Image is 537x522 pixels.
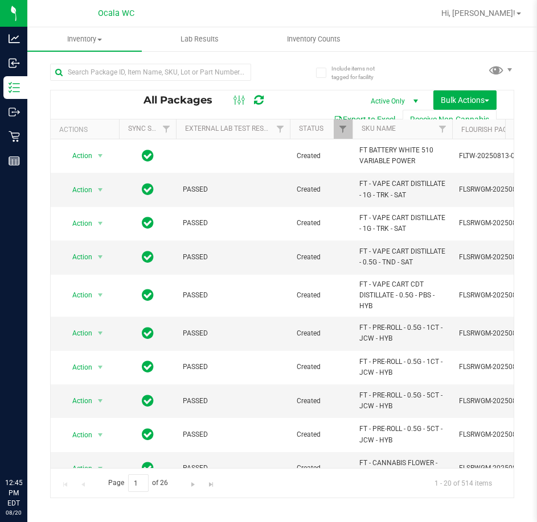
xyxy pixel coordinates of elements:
span: Action [62,461,93,477]
a: Flourish Package ID [461,126,533,134]
span: FT BATTERY WHITE 510 VARIABLE POWER [359,145,445,167]
span: Created [297,218,346,229]
a: Lab Results [142,27,256,51]
span: FT - PRE-ROLL - 0.5G - 5CT - JCW - HYB [359,424,445,445]
span: PASSED [183,396,283,407]
span: Action [62,287,93,303]
span: select [93,148,108,164]
inline-svg: Inbound [9,57,20,69]
input: Search Package ID, Item Name, SKU, Lot or Part Number... [50,64,251,81]
button: Receive Non-Cannabis [403,110,497,129]
span: Action [62,216,93,231]
span: In Sync [142,181,154,197]
span: Include items not tagged for facility [331,64,388,81]
iframe: Resource center [11,431,46,465]
span: select [93,216,108,231]
inline-svg: Retail [9,131,20,142]
span: PASSED [183,362,283,372]
a: External Lab Test Result [185,125,274,132]
span: PASSED [183,463,283,474]
span: PASSED [183,429,283,440]
span: In Sync [142,393,154,409]
span: select [93,325,108,341]
span: Action [62,148,93,164]
span: Created [297,290,346,301]
span: Created [297,362,346,372]
input: 1 [128,474,149,492]
span: select [93,182,108,198]
span: select [93,427,108,443]
a: Filter [271,119,290,139]
a: Sync Status [128,125,172,132]
span: FT - VAPE CART DISTILLATE - 0.5G - TND - SAT [359,246,445,268]
span: FT - CANNABIS FLOWER - 3.5G - ZKR - IND [359,458,445,479]
p: 08/20 [5,508,22,517]
span: Created [297,463,346,474]
span: Created [297,429,346,440]
span: FT - VAPE CART DISTILLATE - 1G - TRK - SAT [359,213,445,234]
span: Created [297,151,346,161]
span: Action [62,359,93,375]
inline-svg: Inventory [9,82,20,93]
span: 1 - 20 of 514 items [425,474,501,491]
span: FT - VAPE CART CDT DISTILLATE - 0.5G - PBS - HYB [359,279,445,312]
a: Filter [433,119,452,139]
span: select [93,461,108,477]
a: Inventory Counts [257,27,371,51]
span: In Sync [142,426,154,442]
span: select [93,393,108,409]
span: In Sync [142,325,154,341]
span: select [93,359,108,375]
span: PASSED [183,290,283,301]
span: Created [297,184,346,195]
inline-svg: Analytics [9,33,20,44]
span: select [93,249,108,265]
span: PASSED [183,184,283,195]
span: Bulk Actions [441,96,489,105]
span: Page of 26 [99,474,178,492]
a: Inventory [27,27,142,51]
span: FT - PRE-ROLL - 0.5G - 1CT - JCW - HYB [359,322,445,344]
span: FT - PRE-ROLL - 0.5G - 1CT - JCW - HYB [359,357,445,378]
inline-svg: Reports [9,155,20,167]
span: PASSED [183,252,283,263]
inline-svg: Outbound [9,106,20,118]
span: In Sync [142,148,154,164]
span: Ocala WC [98,9,134,18]
button: Export to Excel [326,110,403,129]
span: In Sync [142,287,154,303]
span: PASSED [183,328,283,339]
span: In Sync [142,249,154,265]
a: Go to the last page [203,474,219,490]
div: Actions [59,126,114,134]
span: In Sync [142,359,154,375]
span: Lab Results [165,34,234,44]
span: In Sync [142,215,154,231]
span: Created [297,252,346,263]
span: PASSED [183,218,283,229]
span: Action [62,393,93,409]
span: Created [297,396,346,407]
span: FT - PRE-ROLL - 0.5G - 5CT - JCW - HYB [359,390,445,412]
button: Bulk Actions [433,90,497,110]
a: SKU Name [362,125,396,132]
span: select [93,287,108,303]
span: Created [297,328,346,339]
span: Inventory Counts [272,34,356,44]
p: 12:45 PM EDT [5,478,22,508]
a: Filter [157,119,176,139]
span: All Packages [144,94,224,106]
span: Action [62,427,93,443]
span: In Sync [142,460,154,476]
span: FT - VAPE CART DISTILLATE - 1G - TRK - SAT [359,179,445,200]
span: Action [62,182,93,198]
span: Action [62,249,93,265]
a: Go to the next page [185,474,202,490]
span: Inventory [27,34,142,44]
span: Hi, [PERSON_NAME]! [441,9,515,18]
a: Status [299,125,323,132]
a: Filter [334,119,352,139]
span: Action [62,325,93,341]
